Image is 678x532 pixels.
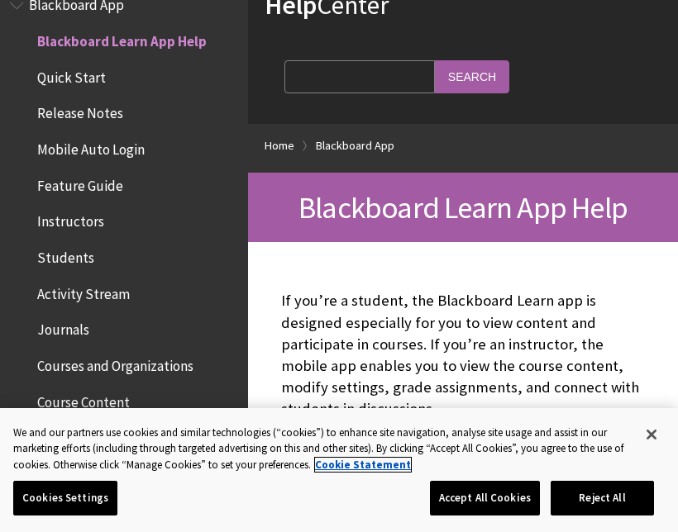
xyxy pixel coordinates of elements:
span: Mobile Auto Login [37,135,145,158]
span: Instructors [37,208,104,230]
button: Close [633,416,670,453]
a: Blackboard App [316,135,394,156]
span: Journals [37,316,89,339]
a: Home [265,135,294,156]
span: Course Content [37,388,130,411]
span: Blackboard Learn App Help [37,27,207,50]
span: Quick Start [37,64,106,86]
input: Search [435,60,509,93]
div: We and our partners use cookies and similar technologies (“cookies”) to enhance site navigation, ... [13,425,631,473]
span: Blackboard Learn App Help [298,188,628,226]
p: If you’re a student, the Blackboard Learn app is designed especially for you to view content and ... [281,290,645,420]
span: Feature Guide [37,172,123,194]
span: Courses and Organizations [37,352,193,374]
button: Cookies Settings [13,481,117,515]
button: Reject All [551,481,654,515]
button: Accept All Cookies [430,481,540,515]
span: Release Notes [37,100,123,122]
span: Activity Stream [37,280,130,302]
span: Students [37,244,94,266]
a: More information about your privacy, opens in a new tab [315,458,411,472]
